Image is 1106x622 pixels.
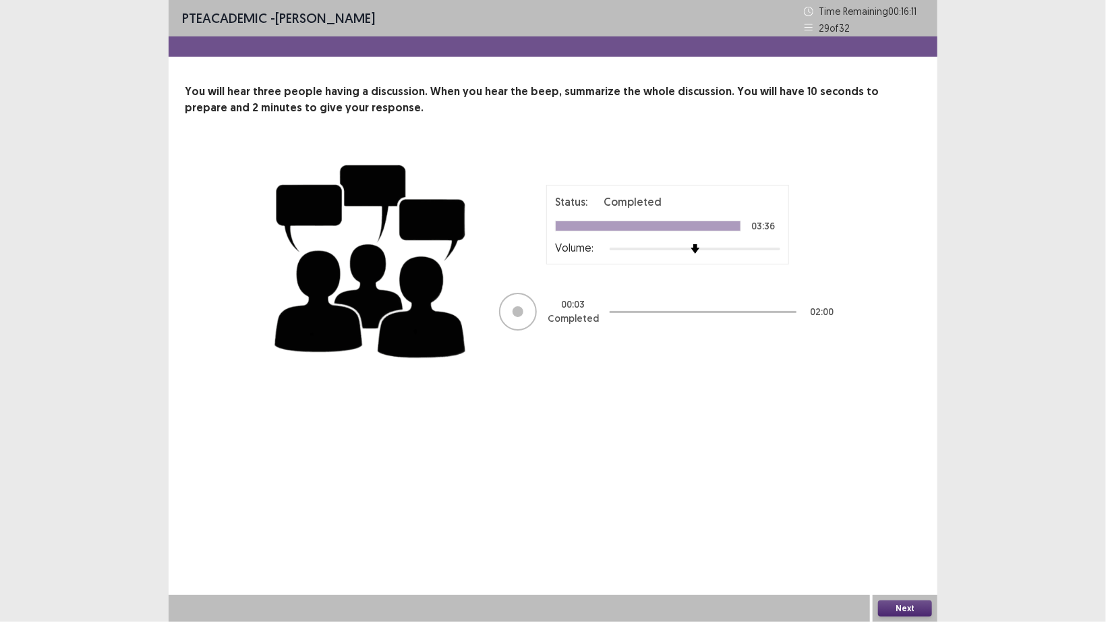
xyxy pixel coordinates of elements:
p: 00 : 03 [562,298,585,312]
p: Status: [555,194,587,210]
img: group-discussion [270,148,472,369]
p: Completed [604,194,662,210]
p: You will hear three people having a discussion. When you hear the beep, summarize the whole discu... [185,84,921,116]
p: Completed [548,312,599,326]
p: Time Remaining 00 : 16 : 11 [819,4,924,18]
p: 03:36 [752,221,776,231]
button: Next [878,600,932,617]
img: arrow-thumb [691,244,700,254]
p: 02 : 00 [810,305,834,319]
span: PTE academic [182,9,267,26]
p: Volume: [555,239,593,256]
p: - [PERSON_NAME] [182,8,375,28]
p: 29 of 32 [819,21,850,35]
